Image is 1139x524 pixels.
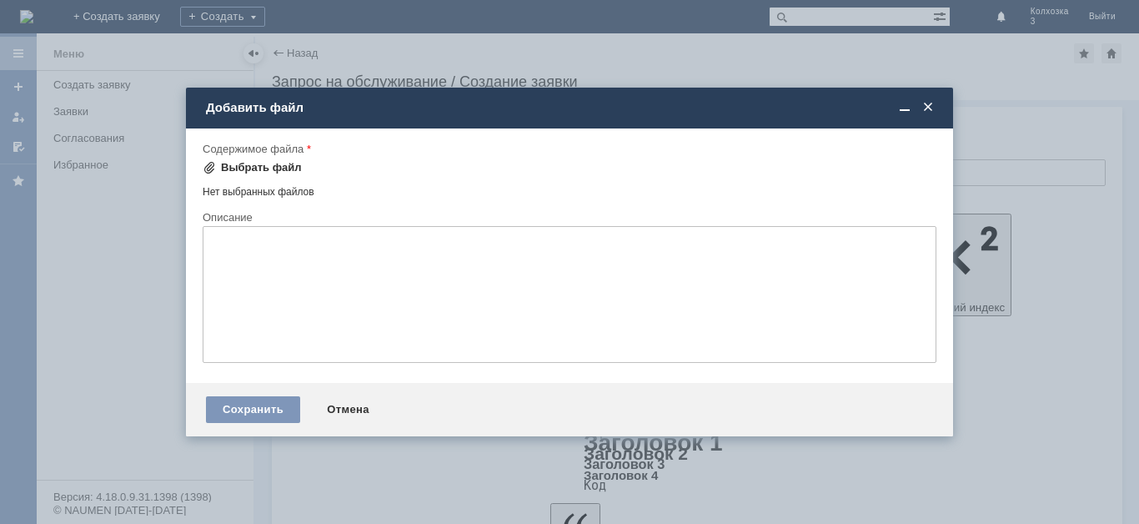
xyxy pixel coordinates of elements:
[221,161,302,174] div: Выбрать файл
[7,7,243,20] div: удалить ОЧ
[896,100,913,115] span: Свернуть (Ctrl + M)
[203,144,933,154] div: Содержимое файла
[206,100,936,115] div: Добавить файл
[203,179,936,199] div: Нет выбранных файлов
[203,212,933,223] div: Описание
[920,100,936,115] span: Закрыть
